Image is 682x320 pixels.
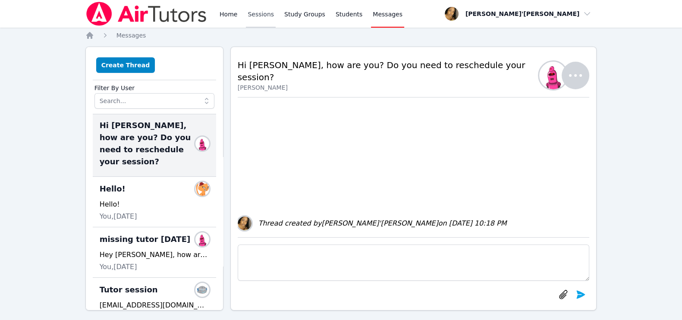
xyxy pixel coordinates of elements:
[100,300,209,311] div: [EMAIL_ADDRESS][DOMAIN_NAME]
[195,182,209,196] img: Matheus Arruda
[93,177,216,227] div: Hello!Matheus ArrudaHello!You,[DATE]
[100,183,126,195] span: Hello!
[100,119,199,168] span: Hi [PERSON_NAME], how are you? Do you need to reschedule your session?
[93,227,216,278] div: missing tutor [DATE]Darion AutreyHey [PERSON_NAME], how are you? I am just sending you a reminder...
[100,284,158,296] span: Tutor session
[93,114,216,177] div: Hi [PERSON_NAME], how are you? Do you need to reschedule your session?Darion Autrey
[100,211,137,222] span: You, [DATE]
[195,232,209,246] img: Darion Autrey
[539,62,567,89] img: Darion Autrey
[238,59,545,83] h2: Hi [PERSON_NAME], how are you? Do you need to reschedule your session?
[544,62,589,89] button: Darion Autrey
[195,283,209,297] img: Jaelah Wilson
[85,2,207,26] img: Air Tutors
[100,199,209,210] div: Hello!
[100,262,137,272] span: You, [DATE]
[195,137,209,151] img: Darion Autrey
[238,83,545,92] div: [PERSON_NAME]
[238,216,251,230] img: Lee'Tayna Hostick
[94,93,214,109] input: Search...
[100,250,209,260] div: Hey [PERSON_NAME], how are you? I am just sending you a reminder about our 7 p.m. session [DATE]....
[96,57,155,73] button: Create Thread
[373,10,402,19] span: Messages
[94,80,214,93] label: Filter By User
[258,218,507,229] div: Thread created by [PERSON_NAME]'[PERSON_NAME] on [DATE] 10:18 PM
[116,32,146,39] span: Messages
[85,31,597,40] nav: Breadcrumb
[100,233,191,245] span: missing tutor [DATE]
[116,31,146,40] a: Messages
